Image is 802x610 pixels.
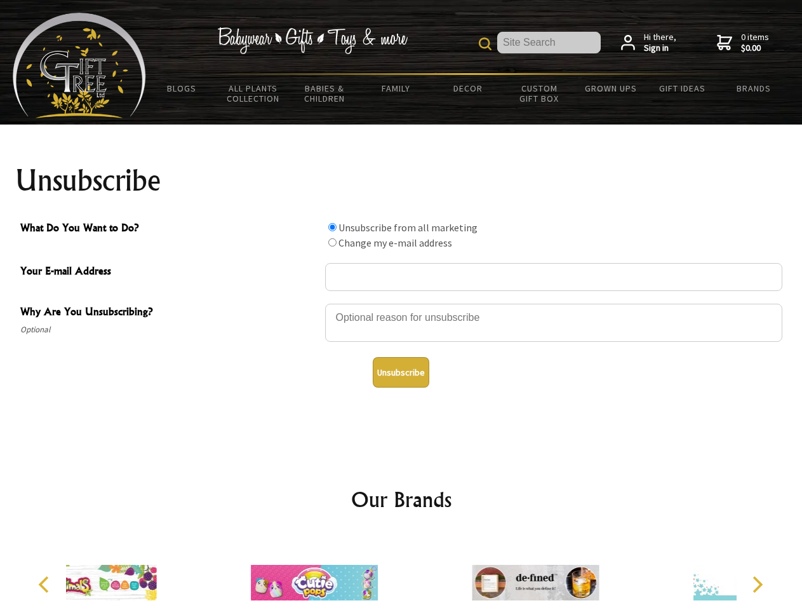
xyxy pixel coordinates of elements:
[20,304,319,322] span: Why Are You Unsubscribing?
[646,75,718,102] a: Gift Ideas
[217,27,408,54] img: Babywear - Gifts - Toys & more
[497,32,601,53] input: Site Search
[743,571,771,599] button: Next
[20,220,319,238] span: What Do You Want to Do?
[13,13,146,118] img: Babyware - Gifts - Toys and more...
[15,165,787,196] h1: Unsubscribe
[644,43,676,54] strong: Sign in
[328,223,337,231] input: What Do You Want to Do?
[289,75,361,112] a: Babies & Children
[621,32,676,54] a: Hi there,Sign in
[741,31,769,54] span: 0 items
[32,571,60,599] button: Previous
[338,221,478,234] label: Unsubscribe from all marketing
[218,75,290,112] a: All Plants Collection
[741,43,769,54] strong: $0.00
[718,75,790,102] a: Brands
[644,32,676,54] span: Hi there,
[338,236,452,249] label: Change my e-mail address
[325,304,782,342] textarea: Why Are You Unsubscribing?
[373,357,429,388] button: Unsubscribe
[504,75,575,112] a: Custom Gift Box
[146,75,218,102] a: BLOGS
[25,484,777,515] h2: Our Brands
[479,37,491,50] img: product search
[20,263,319,281] span: Your E-mail Address
[328,238,337,247] input: What Do You Want to Do?
[575,75,646,102] a: Grown Ups
[325,263,782,291] input: Your E-mail Address
[361,75,432,102] a: Family
[432,75,504,102] a: Decor
[20,322,319,337] span: Optional
[717,32,769,54] a: 0 items$0.00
